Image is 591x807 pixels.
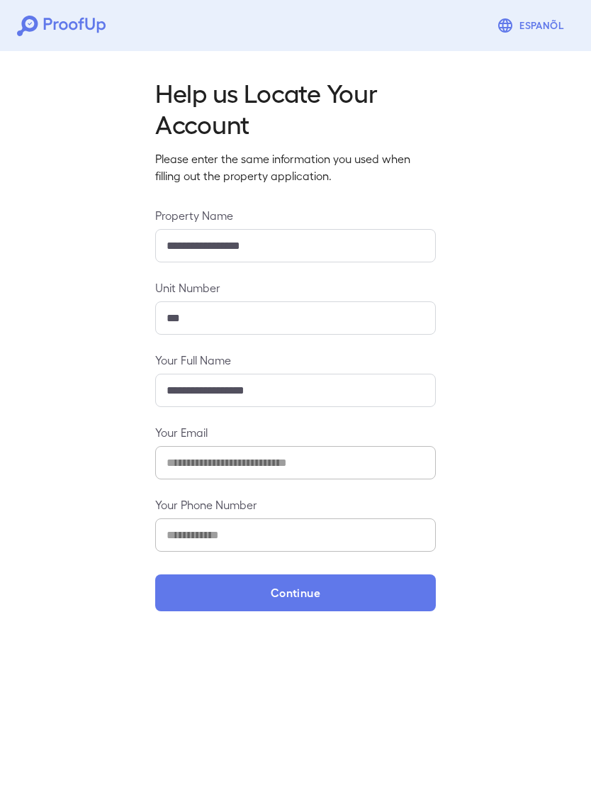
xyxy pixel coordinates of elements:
button: Espanõl [491,11,574,40]
h2: Help us Locate Your Account [155,77,436,139]
button: Continue [155,574,436,611]
label: Your Phone Number [155,496,436,513]
label: Property Name [155,207,436,223]
label: Unit Number [155,279,436,296]
label: Your Full Name [155,352,436,368]
p: Please enter the same information you used when filling out the property application. [155,150,436,184]
label: Your Email [155,424,436,440]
